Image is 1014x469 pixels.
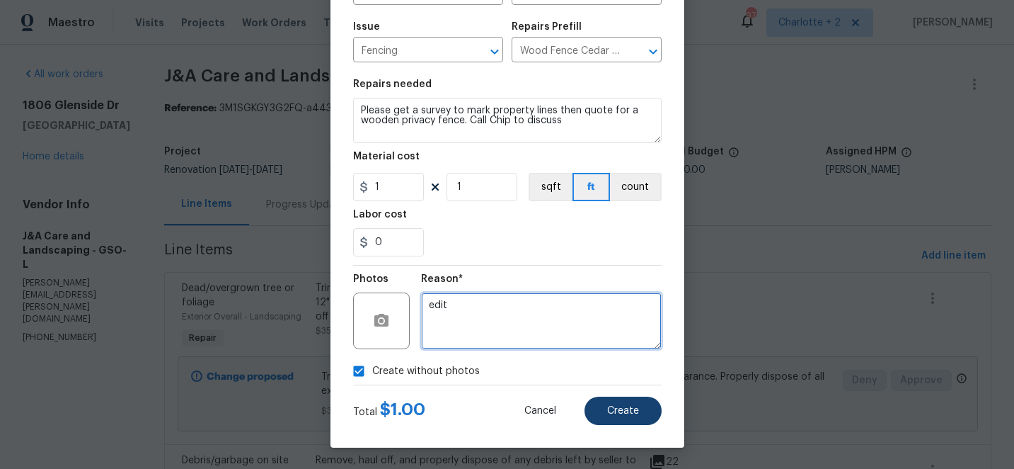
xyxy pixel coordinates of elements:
[502,397,579,425] button: Cancel
[643,42,663,62] button: Open
[353,210,407,220] h5: Labor cost
[485,42,505,62] button: Open
[512,22,582,32] h5: Repairs Prefill
[529,173,572,201] button: sqft
[421,293,662,349] textarea: edit
[607,406,639,417] span: Create
[353,402,425,419] div: Total
[353,152,420,162] h5: Material cost
[353,79,432,89] h5: Repairs needed
[524,406,556,417] span: Cancel
[584,397,662,425] button: Create
[353,22,380,32] h5: Issue
[372,364,480,379] span: Create without photos
[353,274,388,284] h5: Photos
[610,173,662,201] button: count
[421,274,463,284] h5: Reason*
[380,401,425,418] span: $ 1.00
[353,98,662,143] textarea: Please get a survey to mark property lines then quote for a wooden privacy fence. Call Chip to di...
[572,173,610,201] button: ft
